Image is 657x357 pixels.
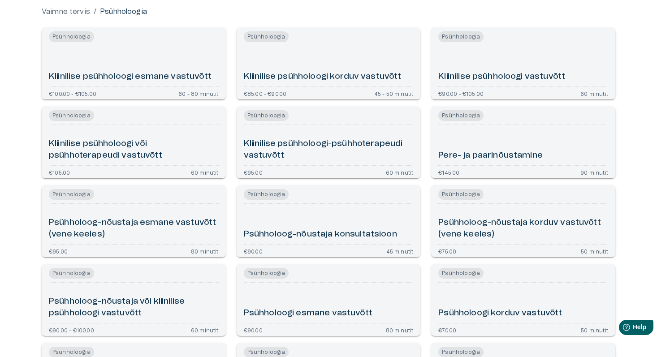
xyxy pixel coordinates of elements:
[587,316,657,341] iframe: Help widget launcher
[374,90,414,96] p: 45 - 50 minutit
[191,327,219,332] p: 60 minutit
[244,90,287,96] p: €85.00 - €90.00
[438,248,456,254] p: €75.00
[49,296,219,319] h6: Psühholoog-nõustaja või kliinilise psühholoogi vastuvõtt
[244,228,397,241] h6: Psühholoog-nõustaja konsultatsioon
[237,264,421,336] a: Open service booking details
[431,107,615,178] a: Open service booking details
[49,327,94,332] p: €90.00 - €100.00
[49,268,94,279] span: Psühholoogia
[49,110,94,121] span: Psühholoogia
[386,327,414,332] p: 80 minutit
[580,169,608,175] p: 90 minutit
[94,6,96,17] p: /
[178,90,219,96] p: 60 - 80 minutit
[42,264,226,336] a: Open service booking details
[244,138,414,162] h6: Kliinilise psühholoogi-psühhoterapeudi vastuvõtt
[42,6,90,17] a: Vaimne tervis
[49,31,94,42] span: Psühholoogia
[431,28,615,99] a: Open service booking details
[438,307,562,319] h6: Psühholoogi korduv vastuvõtt
[42,185,226,257] a: Open service booking details
[49,90,96,96] p: €100.00 - €105.00
[438,217,608,241] h6: Psühholoog-nõustaja korduv vastuvõtt (vene keeles)
[386,248,414,254] p: 45 minutit
[438,110,484,121] span: Psühholoogia
[191,169,219,175] p: 60 minutit
[237,185,421,257] a: Open service booking details
[42,107,226,178] a: Open service booking details
[438,90,484,96] p: €90.00 - €105.00
[581,248,608,254] p: 50 minutit
[386,169,414,175] p: 60 minutit
[438,189,484,200] span: Psühholoogia
[100,6,147,17] p: Psühholoogia
[49,138,219,162] h6: Kliinilise psühholoogi või psühhoterapeudi vastuvõtt
[49,248,68,254] p: €95.00
[438,268,484,279] span: Psühholoogia
[431,185,615,257] a: Open service booking details
[581,327,608,332] p: 50 minutit
[237,107,421,178] a: Open service booking details
[191,248,219,254] p: 80 minutit
[438,71,565,83] h6: Kliinilise psühholoogi vastuvõtt
[438,169,459,175] p: €145.00
[438,327,456,332] p: €70.00
[431,264,615,336] a: Open service booking details
[244,189,289,200] span: Psühholoogia
[244,169,263,175] p: €95.00
[244,327,263,332] p: €90.00
[49,189,94,200] span: Psühholoogia
[244,307,372,319] h6: Psühholoogi esmane vastuvõtt
[244,248,263,254] p: €90.00
[244,31,289,42] span: Psühholoogia
[49,169,70,175] p: €105.00
[244,110,289,121] span: Psühholoogia
[244,71,402,83] h6: Kliinilise psühholoogi korduv vastuvõtt
[244,268,289,279] span: Psühholoogia
[49,217,219,241] h6: Psühholoog-nõustaja esmane vastuvõtt (vene keeles)
[438,150,543,162] h6: Pere- ja paarinõustamine
[438,31,484,42] span: Psühholoogia
[580,90,608,96] p: 60 minutit
[49,71,212,83] h6: Kliinilise psühholoogi esmane vastuvõtt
